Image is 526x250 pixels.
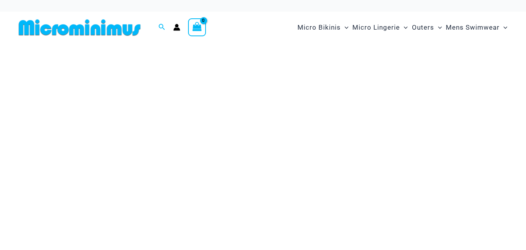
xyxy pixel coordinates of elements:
[446,18,500,37] span: Mens Swimwear
[400,18,408,37] span: Menu Toggle
[341,18,348,37] span: Menu Toggle
[444,16,509,39] a: Mens SwimwearMenu ToggleMenu Toggle
[16,19,144,36] img: MM SHOP LOGO FLAT
[296,16,350,39] a: Micro BikinisMenu ToggleMenu Toggle
[14,51,512,221] img: Waves Breaking Ocean Bikini Pack
[188,18,206,36] a: View Shopping Cart, empty
[297,18,341,37] span: Micro Bikinis
[434,18,442,37] span: Menu Toggle
[410,16,444,39] a: OutersMenu ToggleMenu Toggle
[294,14,510,41] nav: Site Navigation
[500,18,507,37] span: Menu Toggle
[173,24,180,31] a: Account icon link
[350,16,410,39] a: Micro LingerieMenu ToggleMenu Toggle
[352,18,400,37] span: Micro Lingerie
[158,23,165,32] a: Search icon link
[412,18,434,37] span: Outers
